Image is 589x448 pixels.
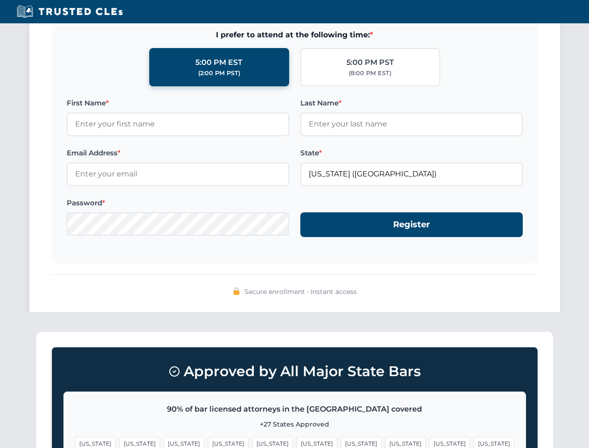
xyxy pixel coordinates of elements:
[233,287,240,295] img: 🔒
[198,69,240,78] div: (2:00 PM PST)
[300,147,523,159] label: State
[75,403,514,415] p: 90% of bar licensed attorneys in the [GEOGRAPHIC_DATA] covered
[67,29,523,41] span: I prefer to attend at the following time:
[300,112,523,136] input: Enter your last name
[67,112,289,136] input: Enter your first name
[300,162,523,186] input: Florida (FL)
[67,162,289,186] input: Enter your email
[75,419,514,429] p: +27 States Approved
[63,359,526,384] h3: Approved by All Major State Bars
[244,287,357,297] span: Secure enrollment • Instant access
[14,5,125,19] img: Trusted CLEs
[300,212,523,237] button: Register
[195,56,243,69] div: 5:00 PM EST
[300,98,523,109] label: Last Name
[67,197,289,209] label: Password
[67,147,289,159] label: Email Address
[346,56,394,69] div: 5:00 PM PST
[67,98,289,109] label: First Name
[349,69,391,78] div: (8:00 PM EST)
